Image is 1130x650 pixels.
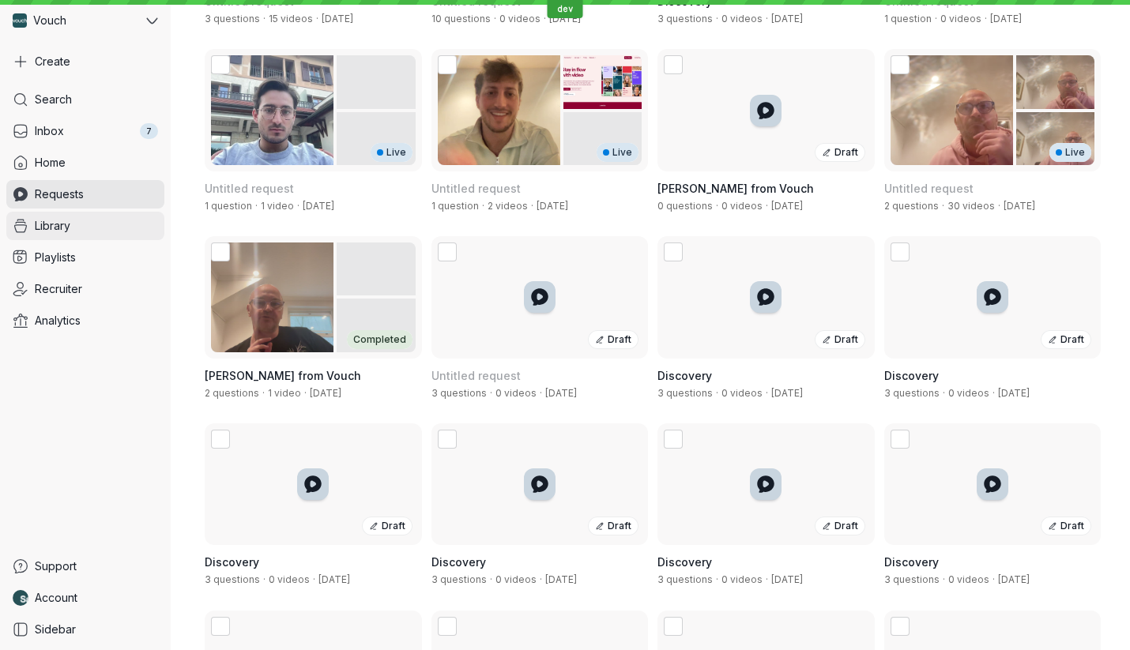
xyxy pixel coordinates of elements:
[1004,200,1035,212] span: Created by Nathan Weinstock
[495,387,537,399] span: 0 videos
[940,387,948,400] span: ·
[431,387,487,399] span: 3 questions
[549,13,581,24] span: Created by Nathan Weinstock
[431,573,487,585] span: 3 questions
[35,558,77,574] span: Support
[260,13,269,25] span: ·
[998,573,1030,585] span: Created by Steven
[884,13,932,24] span: 1 question
[763,573,771,586] span: ·
[13,13,27,28] img: Vouch avatar
[884,573,940,585] span: 3 questions
[763,200,771,212] span: ·
[318,573,350,585] span: Created by Steven
[301,387,310,400] span: ·
[294,200,303,212] span: ·
[6,275,164,303] a: Recruiter
[528,200,537,212] span: ·
[495,573,537,585] span: 0 videos
[35,218,70,234] span: Library
[989,387,998,400] span: ·
[721,200,763,212] span: 0 videos
[6,243,164,272] a: Playlists
[487,387,495,400] span: ·
[940,573,948,586] span: ·
[763,13,771,25] span: ·
[431,13,491,24] span: 10 questions
[260,573,269,586] span: ·
[35,54,70,70] span: Create
[431,182,521,195] span: Untitled request
[713,573,721,586] span: ·
[310,387,341,399] span: Created by Nathan Weinstock
[995,200,1004,212] span: ·
[981,13,990,25] span: ·
[252,200,261,212] span: ·
[33,13,66,28] span: Vouch
[884,387,940,399] span: 3 questions
[947,200,995,212] span: 30 videos
[205,573,260,585] span: 3 questions
[721,13,763,24] span: 0 videos
[537,387,545,400] span: ·
[884,369,939,382] span: Discovery
[6,584,164,612] a: Nathan Weinstock avatarAccount
[205,13,260,24] span: 3 questions
[268,387,301,399] span: 1 video
[6,6,164,35] button: Vouch avatarVouch
[948,387,989,399] span: 0 videos
[657,182,814,195] span: [PERSON_NAME] from Vouch
[205,182,294,195] span: Untitled request
[6,212,164,240] a: Library
[884,182,974,195] span: Untitled request
[35,313,81,329] span: Analytics
[431,200,479,212] span: 1 question
[6,85,164,114] a: Search
[487,573,495,586] span: ·
[6,615,164,644] a: Sidebar
[205,369,361,382] span: [PERSON_NAME] from Vouch
[721,387,763,399] span: 0 videos
[259,387,268,400] span: ·
[491,13,499,25] span: ·
[537,573,545,586] span: ·
[998,387,1030,399] span: Created by Steven
[939,200,947,212] span: ·
[713,387,721,400] span: ·
[940,13,981,24] span: 0 videos
[6,47,164,76] button: Create
[6,117,164,145] a: Inbox7
[205,200,252,212] span: 1 question
[721,573,763,585] span: 0 videos
[13,590,28,606] img: Nathan Weinstock avatar
[884,555,939,569] span: Discovery
[35,123,64,139] span: Inbox
[657,555,712,569] span: Discovery
[35,281,82,297] span: Recruiter
[6,6,143,35] div: Vouch
[6,552,164,580] a: Support
[545,387,577,399] span: Created by Nathan Weinstock
[990,13,1022,24] span: Created by Steven
[35,250,76,265] span: Playlists
[657,13,713,24] span: 3 questions
[657,200,713,212] span: 0 questions
[884,200,939,212] span: 2 questions
[261,200,294,212] span: 1 video
[205,387,259,399] span: 2 questions
[771,573,803,585] span: Created by Steven
[541,13,549,25] span: ·
[657,573,713,585] span: 3 questions
[479,200,488,212] span: ·
[431,555,486,569] span: Discovery
[713,200,721,212] span: ·
[6,148,164,177] a: Home
[140,123,158,139] div: 7
[771,200,803,212] span: Created by The Real Aaron
[545,573,577,585] span: Created by Steven
[989,573,998,586] span: ·
[431,369,521,382] span: Untitled request
[35,622,76,637] span: Sidebar
[932,13,940,25] span: ·
[713,13,721,25] span: ·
